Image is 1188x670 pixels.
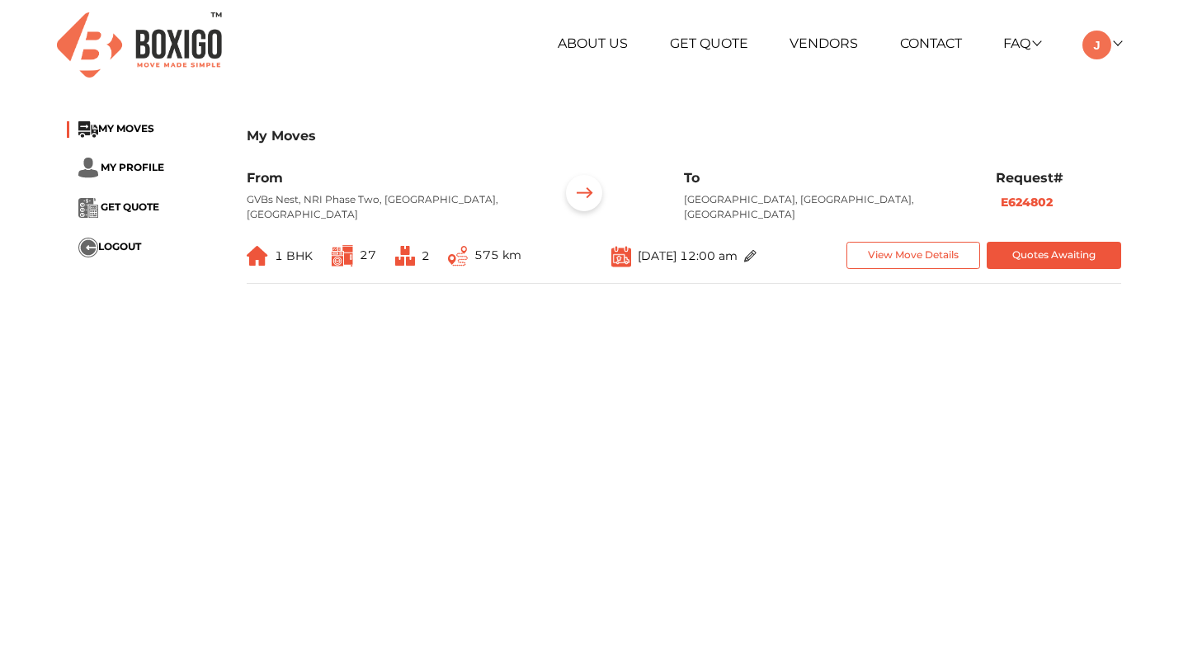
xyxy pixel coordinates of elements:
[846,242,981,269] button: View Move Details
[684,192,971,222] p: [GEOGRAPHIC_DATA], [GEOGRAPHIC_DATA], [GEOGRAPHIC_DATA]
[996,193,1058,212] button: E624802
[247,128,1121,144] h3: My Moves
[247,170,534,186] h6: From
[448,246,468,267] img: ...
[684,170,971,186] h6: To
[559,170,610,221] img: ...
[78,238,141,257] button: ...LOGOUT
[422,248,430,263] span: 2
[474,248,521,262] span: 575 km
[790,35,858,51] a: Vendors
[247,192,534,222] p: GVBs Nest, NRI Phase Two, [GEOGRAPHIC_DATA], [GEOGRAPHIC_DATA]
[78,121,98,138] img: ...
[900,35,962,51] a: Contact
[611,245,631,267] img: ...
[987,242,1121,269] button: Quotes Awaiting
[395,246,415,266] img: ...
[98,122,154,134] span: MY MOVES
[78,160,164,172] a: ... MY PROFILE
[1001,195,1053,210] b: E624802
[78,238,98,257] img: ...
[101,201,159,213] span: GET QUOTE
[670,35,748,51] a: Get Quote
[101,160,164,172] span: MY PROFILE
[638,248,738,262] span: [DATE] 12:00 am
[78,158,98,178] img: ...
[57,12,222,78] img: Boxigo
[996,170,1121,186] h6: Request#
[275,248,313,263] span: 1 BHK
[247,246,268,266] img: ...
[98,240,141,252] span: LOGOUT
[744,250,757,262] img: ...
[1003,35,1040,51] a: FAQ
[332,245,353,267] img: ...
[78,201,159,213] a: ... GET QUOTE
[360,248,376,262] span: 27
[78,198,98,218] img: ...
[558,35,628,51] a: About Us
[78,122,154,134] a: ...MY MOVES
